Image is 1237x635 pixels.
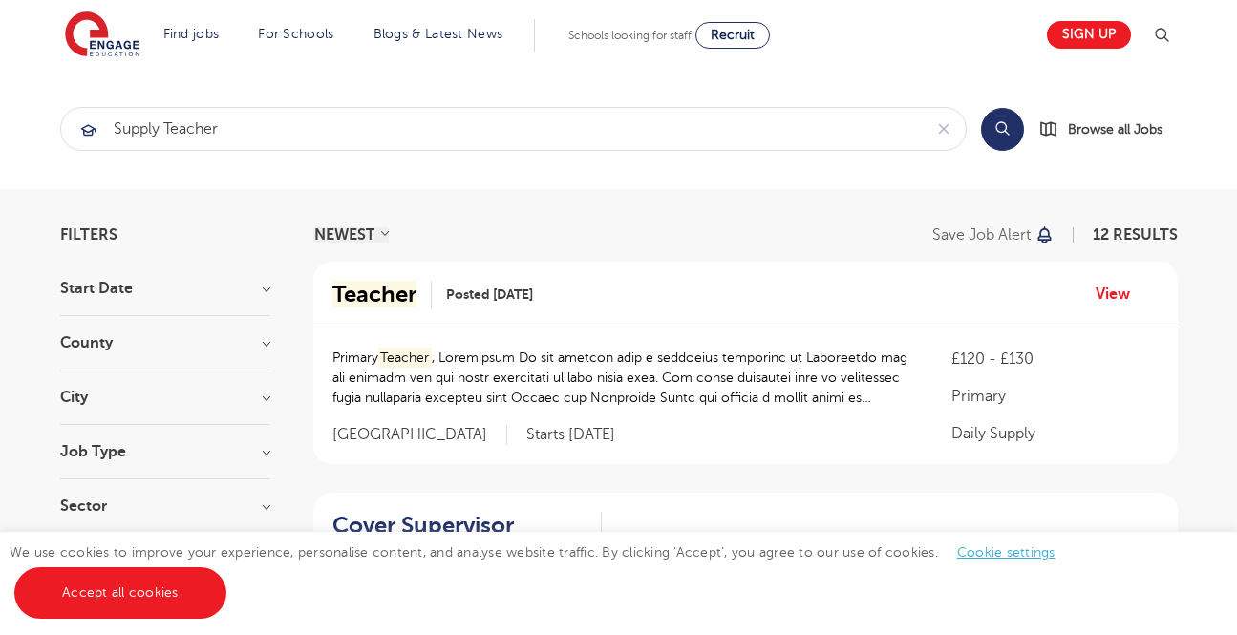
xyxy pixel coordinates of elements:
[60,498,270,514] h3: Sector
[61,108,922,150] input: Submit
[378,348,433,368] mark: Teacher
[60,107,967,151] div: Submit
[332,348,914,408] p: Primary , Loremipsum Do sit ametcon adip e seddoeius temporinc ut Laboreetdo mag ali enimadm ven ...
[258,27,333,41] a: For Schools
[446,285,533,305] span: Posted [DATE]
[60,281,270,296] h3: Start Date
[932,227,1031,243] p: Save job alert
[1047,21,1131,49] a: Sign up
[332,425,507,445] span: [GEOGRAPHIC_DATA]
[1093,226,1178,243] span: 12 RESULTS
[332,512,602,567] a: Cover Supervisor Barking
[951,348,1158,370] p: £120 - £130
[922,108,966,150] button: Clear
[332,281,416,307] mark: Teacher
[526,425,615,445] p: Starts [DATE]
[616,529,703,549] span: Posted [DATE]
[1096,282,1144,307] a: View
[332,512,587,567] h2: Cover Supervisor Barking
[957,545,1056,560] a: Cookie settings
[1039,118,1178,140] a: Browse all Jobs
[60,390,270,405] h3: City
[10,545,1075,600] span: We use cookies to improve your experience, personalise content, and analyse website traffic. By c...
[951,422,1158,445] p: Daily Supply
[60,335,270,350] h3: County
[932,227,1056,243] button: Save job alert
[951,385,1158,408] p: Primary
[568,29,692,42] span: Schools looking for staff
[1068,118,1162,140] span: Browse all Jobs
[981,108,1024,151] button: Search
[60,227,117,243] span: Filters
[695,22,770,49] a: Recruit
[60,444,270,459] h3: Job Type
[711,28,755,42] span: Recruit
[1096,526,1144,551] a: View
[373,27,503,41] a: Blogs & Latest News
[14,567,226,619] a: Accept all cookies
[163,27,220,41] a: Find jobs
[65,11,139,59] img: Engage Education
[332,281,432,308] a: Teacher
